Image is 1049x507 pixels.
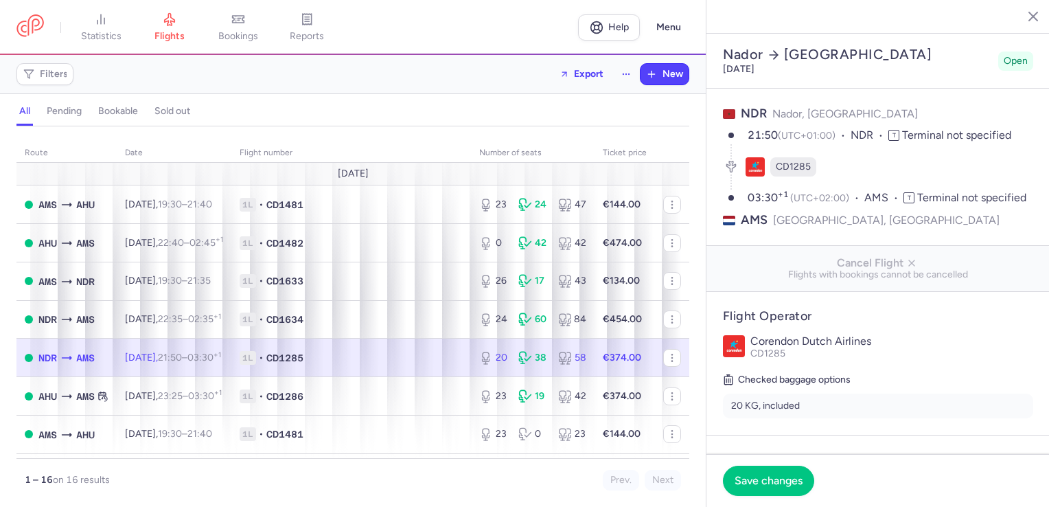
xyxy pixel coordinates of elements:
span: NDR [38,350,57,365]
span: statistics [81,30,122,43]
figure: CD airline logo [746,157,765,177]
span: [DATE], [125,199,212,210]
a: CitizenPlane red outlined logo [16,14,44,40]
span: CD1285 [776,160,811,174]
span: [DATE] [338,168,369,179]
span: CD1481 [266,198,303,212]
div: 0 [518,427,546,441]
div: 23 [479,198,507,212]
strong: €454.00 [603,313,642,325]
span: [DATE], [125,313,221,325]
span: Help [608,22,629,32]
span: 1L [240,427,256,441]
th: route [16,143,117,164]
span: 1L [240,351,256,365]
th: Ticket price [595,143,655,164]
sup: +1 [214,388,222,397]
span: Terminal not specified [902,128,1011,142]
time: 02:35 [188,313,221,325]
button: New [641,64,689,84]
span: CD1482 [266,236,303,250]
span: CD1633 [266,274,303,288]
div: 0 [479,236,507,250]
time: 21:50 [748,128,778,142]
div: 20 [479,351,507,365]
time: 21:35 [187,275,211,286]
h4: Tickets volume [723,452,1033,468]
time: 03:30 [748,191,790,204]
span: [DATE], [125,275,211,286]
span: CD1285 [266,351,303,365]
span: on 16 results [53,474,110,486]
span: AMS [38,274,57,289]
time: 19:30 [158,199,182,210]
time: 21:40 [187,199,212,210]
span: T [903,192,914,203]
span: NDR [38,312,57,327]
span: CD1634 [266,313,303,326]
span: [DATE], [125,390,222,402]
span: 1L [240,274,256,288]
p: Corendon Dutch Airlines [750,335,1033,348]
div: 47 [558,198,586,212]
div: 24 [518,198,546,212]
a: statistics [67,12,135,43]
span: CD1285 [750,348,785,359]
span: AMS [741,212,768,229]
span: New [662,69,683,80]
div: 23 [479,427,507,441]
strong: €134.00 [603,275,640,286]
span: AMS [76,389,95,404]
div: 42 [558,390,586,403]
div: 23 [558,427,586,441]
span: – [158,313,221,325]
span: Export [574,69,603,79]
div: 26 [479,274,507,288]
th: Flight number [231,143,471,164]
strong: €144.00 [603,428,641,440]
span: (UTC+01:00) [778,130,835,142]
time: 22:40 [158,237,184,249]
span: 1L [240,236,256,250]
sup: +1 [214,312,221,321]
time: 22:35 [158,313,183,325]
span: AMS [76,350,95,365]
span: AMS [38,197,57,212]
span: 1L [240,313,256,326]
time: 03:30 [187,352,221,363]
span: 1L [240,198,256,212]
div: 42 [518,236,546,250]
div: 84 [558,313,586,326]
span: • [259,313,264,326]
sup: +1 [778,190,789,199]
strong: €374.00 [603,390,641,402]
span: AMS [76,236,95,251]
time: 03:30 [188,390,222,402]
span: • [259,390,264,403]
div: 19 [518,390,546,403]
th: number of seats [471,143,595,164]
span: – [158,390,222,402]
span: (UTC+02:00) [790,192,849,204]
strong: €474.00 [603,237,642,249]
span: NDR [741,106,767,121]
strong: €144.00 [603,199,641,210]
span: Save changes [735,475,803,487]
time: 21:50 [158,352,182,363]
button: Export [551,63,612,85]
span: Open [1004,54,1028,68]
span: reports [290,30,324,43]
div: 24 [479,313,507,326]
div: 42 [558,236,586,250]
span: bookings [218,30,258,43]
strong: €374.00 [603,352,641,363]
div: 58 [558,351,586,365]
button: Prev. [603,470,639,491]
a: bookings [204,12,273,43]
span: CD1481 [266,427,303,441]
span: [GEOGRAPHIC_DATA], [GEOGRAPHIC_DATA] [773,212,1000,229]
time: 19:30 [158,428,182,440]
span: [DATE], [125,352,221,363]
span: Nador, [GEOGRAPHIC_DATA] [772,107,918,120]
time: 02:45 [189,237,223,249]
